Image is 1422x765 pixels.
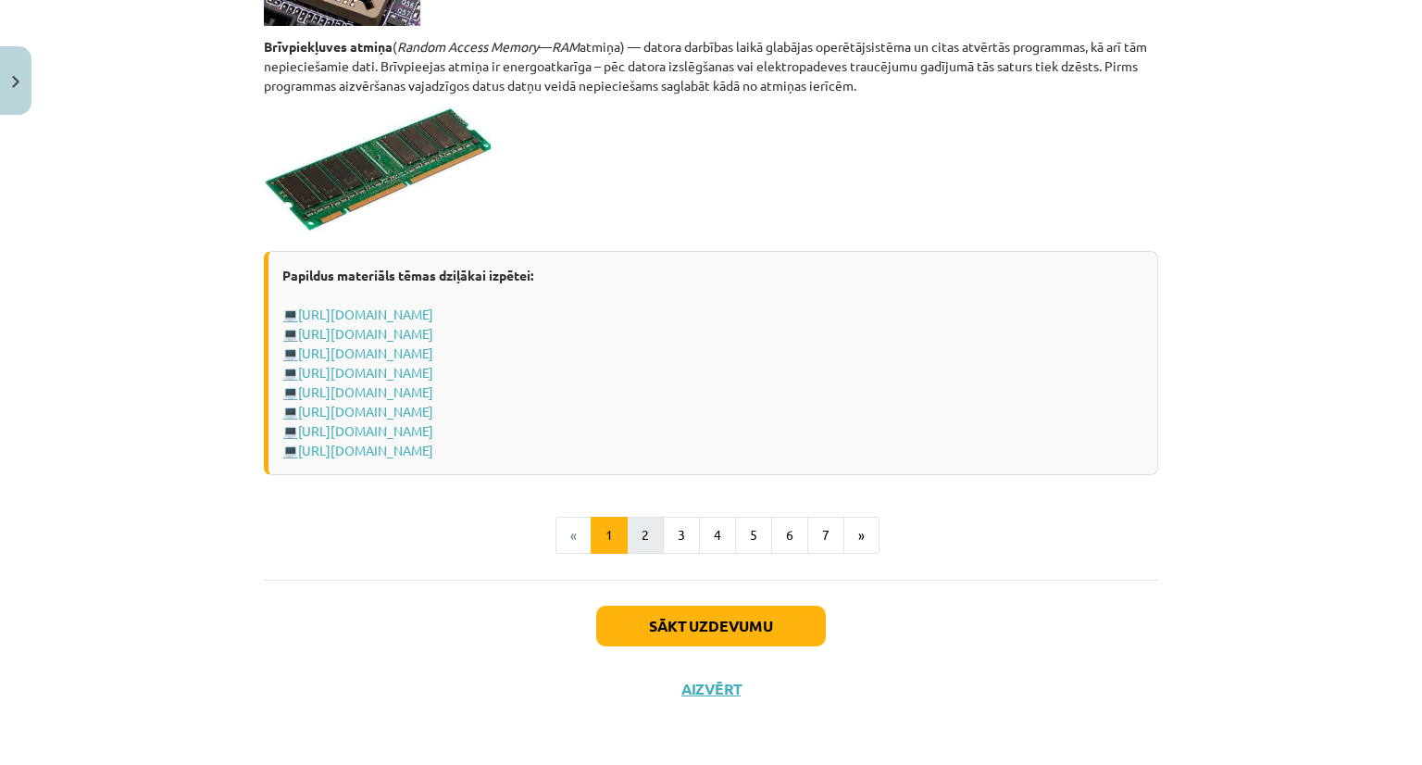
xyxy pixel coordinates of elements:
button: 4 [699,517,736,554]
button: 3 [663,517,700,554]
button: Aizvērt [676,680,746,698]
em: RAM [552,38,580,55]
em: Random Access Memory [397,38,539,55]
button: 1 [591,517,628,554]
strong: Brīvpiekļuves atmiņa [264,38,393,55]
a: [URL][DOMAIN_NAME] [298,306,433,322]
button: 5 [735,517,772,554]
nav: Page navigation example [264,517,1158,554]
div: 💻 💻 💻 💻 💻 💻 💻 💻 [264,251,1158,475]
img: icon-close-lesson-0947bae3869378f0d4975bcd49f059093ad1ed9edebbc8119c70593378902aed.svg [12,76,19,88]
a: [URL][DOMAIN_NAME] [298,403,433,420]
button: Sākt uzdevumu [596,606,826,646]
a: [URL][DOMAIN_NAME] [298,345,433,361]
a: [URL][DOMAIN_NAME] [298,442,433,458]
a: [URL][DOMAIN_NAME] [298,383,433,400]
a: [URL][DOMAIN_NAME] [298,325,433,342]
button: 7 [807,517,844,554]
p: ( — atmiņa) — datora darbības laikā glabājas operētājsistēma un citas atvērtās programmas, kā arī... [264,37,1158,95]
button: 6 [771,517,808,554]
a: [URL][DOMAIN_NAME] [298,364,433,381]
a: [URL][DOMAIN_NAME] [298,422,433,439]
button: » [843,517,879,554]
strong: Papildus materiāls tēmas dziļākai izpētei: [282,267,533,283]
button: 2 [627,517,664,554]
